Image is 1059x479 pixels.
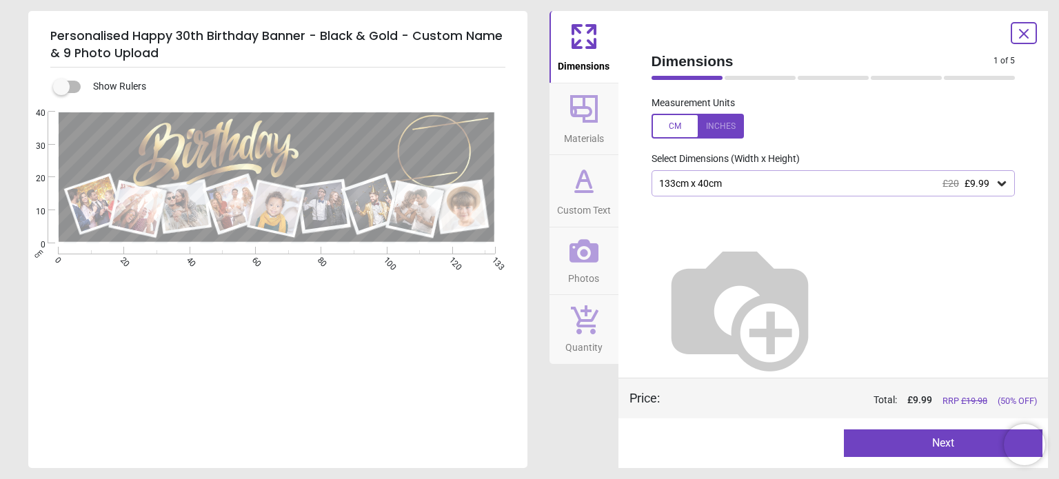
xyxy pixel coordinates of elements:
span: 40 [19,108,46,119]
span: 133 [489,255,498,264]
img: Helper for size comparison [652,218,828,395]
div: Total: [680,394,1038,407]
span: £20 [942,178,959,189]
span: 60 [249,255,258,264]
span: RRP [942,395,987,407]
span: 120 [446,255,455,264]
span: £9.99 [965,178,989,189]
span: 20 [19,173,46,185]
iframe: Brevo live chat [1004,424,1045,465]
span: 0 [52,255,61,264]
button: Quantity [549,295,618,364]
button: Dimensions [549,11,618,83]
div: Price : [629,389,660,407]
span: 10 [19,206,46,218]
label: Select Dimensions (Width x Height) [641,152,800,166]
span: (50% OFF) [998,395,1037,407]
label: Measurement Units [652,96,735,110]
span: 9.99 [913,394,932,405]
span: 80 [314,255,323,264]
button: Photos [549,227,618,295]
span: Dimensions [558,53,609,74]
div: Show Rulers [61,79,527,95]
span: 30 [19,141,46,152]
div: 133cm x 40cm [658,178,996,190]
span: 20 [118,255,127,264]
span: £ [907,394,932,407]
span: Photos [568,265,599,286]
h5: Personalised Happy 30th Birthday Banner - Black & Gold - Custom Name & 9 Photo Upload [50,22,505,68]
button: Next [844,429,1042,457]
span: Quantity [565,334,603,355]
span: 0 [19,239,46,251]
span: cm [32,247,45,260]
span: 100 [381,255,390,264]
span: Materials [564,125,604,146]
span: £ 19.98 [961,396,987,406]
button: Custom Text [549,155,618,227]
span: 40 [183,255,192,264]
button: Materials [549,83,618,155]
span: Custom Text [557,197,611,218]
span: 1 of 5 [994,55,1015,67]
span: Dimensions [652,51,994,71]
